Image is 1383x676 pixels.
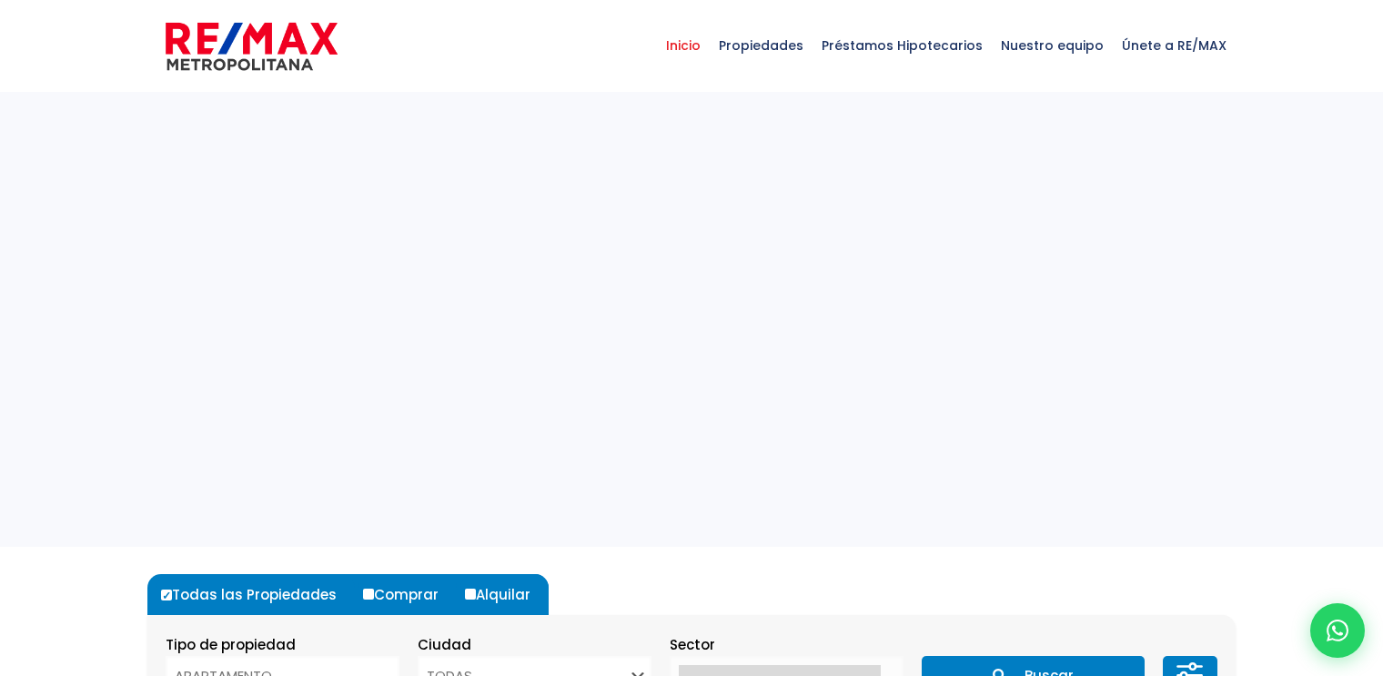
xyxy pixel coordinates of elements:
[166,19,338,74] img: remax-metropolitana-logo
[460,574,549,615] label: Alquilar
[363,589,374,600] input: Comprar
[657,18,710,73] span: Inicio
[418,635,471,654] span: Ciudad
[710,18,813,73] span: Propiedades
[992,18,1113,73] span: Nuestro equipo
[670,635,715,654] span: Sector
[358,574,457,615] label: Comprar
[465,589,476,600] input: Alquilar
[1113,18,1236,73] span: Únete a RE/MAX
[166,635,296,654] span: Tipo de propiedad
[156,574,355,615] label: Todas las Propiedades
[813,18,992,73] span: Préstamos Hipotecarios
[161,590,172,600] input: Todas las Propiedades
